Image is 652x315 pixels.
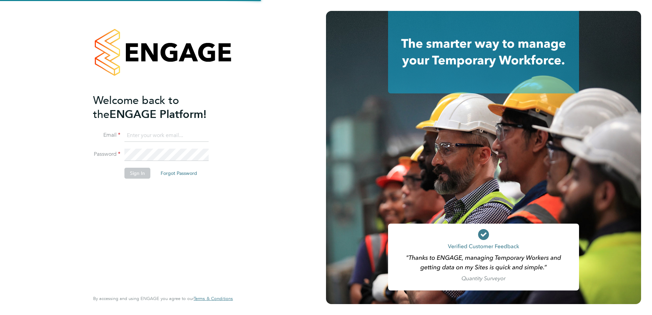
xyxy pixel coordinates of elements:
[194,296,233,301] span: Terms & Conditions
[93,151,120,158] label: Password
[155,168,203,179] button: Forgot Password
[93,296,233,301] span: By accessing and using ENGAGE you agree to our
[93,132,120,139] label: Email
[124,168,150,179] button: Sign In
[124,130,209,142] input: Enter your work email...
[194,296,233,301] a: Terms & Conditions
[93,94,179,121] span: Welcome back to the
[93,93,226,121] h2: ENGAGE Platform!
